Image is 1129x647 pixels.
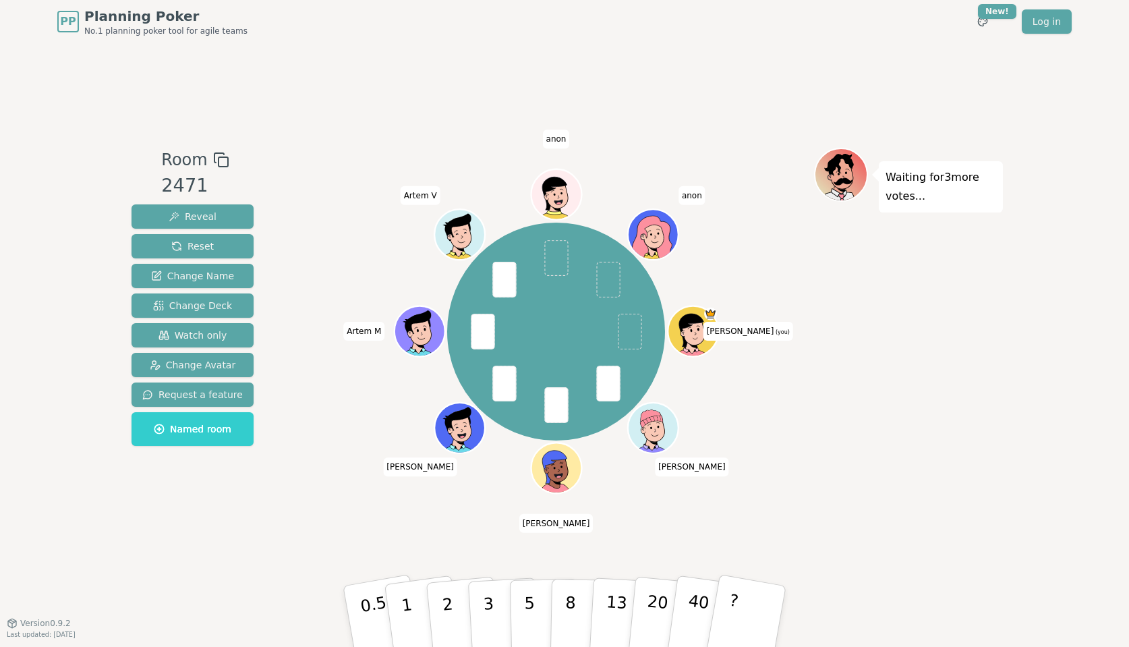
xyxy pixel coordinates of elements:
[978,4,1016,19] div: New!
[132,234,254,258] button: Reset
[84,26,248,36] span: No.1 planning poker tool for agile teams
[543,130,570,148] span: Click to change your name
[343,322,384,341] span: Click to change your name
[132,204,254,229] button: Reveal
[704,308,717,320] span: Denis is the host
[84,7,248,26] span: Planning Poker
[7,618,71,629] button: Version0.9.2
[150,358,236,372] span: Change Avatar
[57,7,248,36] a: PPPlanning PokerNo.1 planning poker tool for agile teams
[971,9,995,34] button: New!
[158,329,227,342] span: Watch only
[383,458,457,477] span: Click to change your name
[703,322,793,341] span: Click to change your name
[171,240,214,253] span: Reset
[132,353,254,377] button: Change Avatar
[669,308,716,355] button: Click to change your avatar
[132,323,254,347] button: Watch only
[161,172,229,200] div: 2471
[655,458,729,477] span: Click to change your name
[519,514,594,533] span: Click to change your name
[132,383,254,407] button: Request a feature
[774,329,790,335] span: (you)
[886,168,996,206] p: Waiting for 3 more votes...
[151,269,234,283] span: Change Name
[7,631,76,638] span: Last updated: [DATE]
[678,186,705,205] span: Click to change your name
[132,293,254,318] button: Change Deck
[142,388,243,401] span: Request a feature
[161,148,207,172] span: Room
[169,210,216,223] span: Reveal
[1022,9,1072,34] a: Log in
[154,422,231,436] span: Named room
[132,264,254,288] button: Change Name
[401,186,440,205] span: Click to change your name
[20,618,71,629] span: Version 0.9.2
[153,299,232,312] span: Change Deck
[132,412,254,446] button: Named room
[60,13,76,30] span: PP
